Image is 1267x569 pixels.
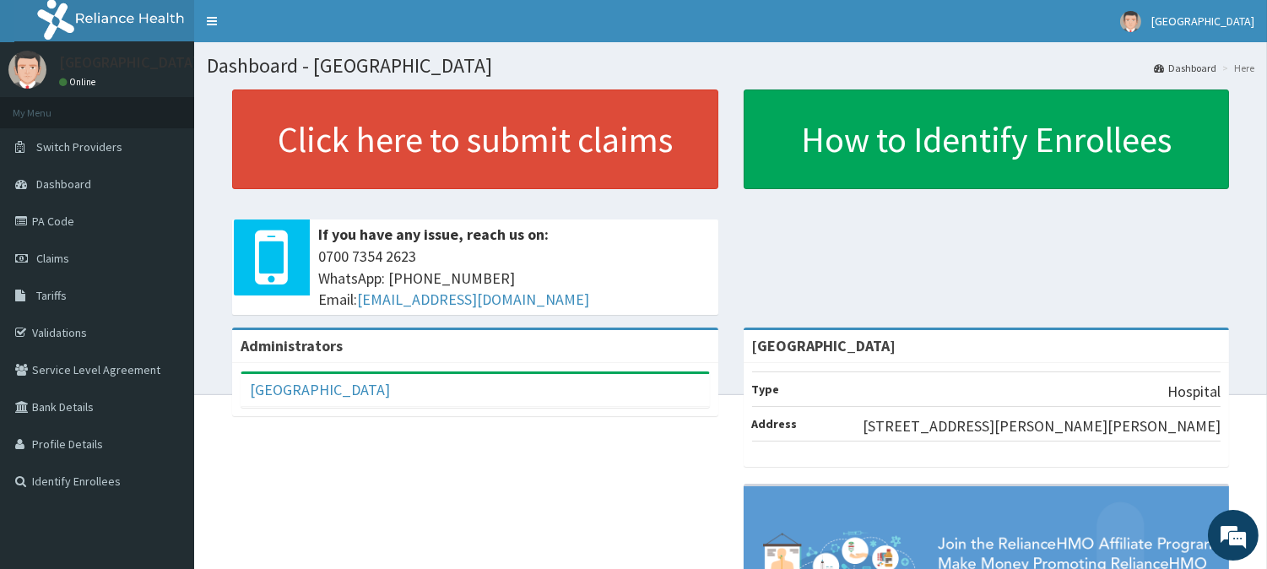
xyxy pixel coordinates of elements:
span: Claims [36,251,69,266]
a: Online [59,76,100,88]
strong: [GEOGRAPHIC_DATA] [752,336,896,355]
h1: Dashboard - [GEOGRAPHIC_DATA] [207,55,1254,77]
b: Administrators [241,336,343,355]
b: Address [752,416,798,431]
p: Hospital [1167,381,1221,403]
a: How to Identify Enrollees [744,89,1230,189]
li: Here [1218,61,1254,75]
img: d_794563401_company_1708531726252_794563401 [31,84,68,127]
span: Switch Providers [36,139,122,154]
p: [GEOGRAPHIC_DATA] [59,55,198,70]
p: [STREET_ADDRESS][PERSON_NAME][PERSON_NAME] [863,415,1221,437]
div: Chat with us now [88,95,284,117]
span: Dashboard [36,176,91,192]
span: 0700 7354 2623 WhatsApp: [PHONE_NUMBER] Email: [318,246,710,311]
a: [EMAIL_ADDRESS][DOMAIN_NAME] [357,290,589,309]
a: [GEOGRAPHIC_DATA] [250,380,390,399]
span: [GEOGRAPHIC_DATA] [1151,14,1254,29]
img: User Image [1120,11,1141,32]
a: Dashboard [1154,61,1216,75]
span: We're online! [98,175,233,345]
span: Tariffs [36,288,67,303]
img: User Image [8,51,46,89]
a: Click here to submit claims [232,89,718,189]
b: If you have any issue, reach us on: [318,225,549,244]
div: Minimize live chat window [277,8,317,49]
textarea: Type your message and hit 'Enter' [8,385,322,444]
b: Type [752,382,780,397]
